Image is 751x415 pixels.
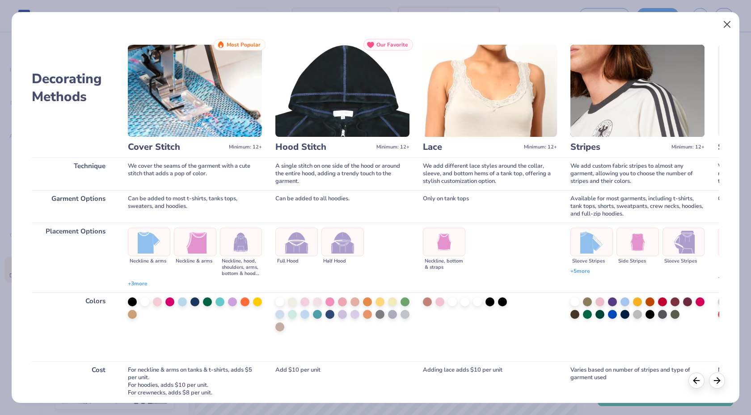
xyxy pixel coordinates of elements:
div: Can be added to most t-shirts, tanks tops, sweaters, and hoodies. [128,190,262,223]
span: + 1 more [718,274,738,281]
div: For neckline & arms on tanks & t-shirts, adds $5 per unit. For hoodies, adds $10 per unit. For cr... [128,361,262,402]
img: Neckline, hood, shoulders, arms, bottom & hoodie pocket [229,231,252,254]
div: Garment Options [32,190,114,223]
div: Full Hood [275,258,318,264]
span: + 3 more [128,280,148,288]
div: Technique [32,157,114,190]
div: Sleeve Stripes [570,258,613,264]
span: + 5 more [570,267,590,275]
div: We cover the seams of the garment with a cute stitch that adds a pop of color. [128,157,262,190]
span: Minimum: 12+ [376,144,409,150]
span: Minimum: 12+ [671,144,705,150]
h3: Cover Stitch [128,141,225,153]
img: Sleeve Stripes [672,231,695,254]
h3: Lace [423,141,520,153]
div: Cost [32,361,114,402]
h2: Decorating Methods [32,70,114,106]
img: Hood Stitch [275,45,409,137]
span: Most Popular [227,42,261,48]
img: Side Stripes [626,231,649,254]
img: Lace [423,45,557,137]
div: Side Stripes [616,258,659,264]
div: Add $10 per unit [275,361,409,402]
div: Adding lace adds $10 per unit [423,361,557,402]
div: Can be added to all hoodies. [275,190,409,223]
div: Neckline, bottom & straps [423,258,465,271]
span: Our Favorite [376,42,408,48]
div: Sleeve Stripes [662,258,705,264]
img: Stripes [570,45,705,137]
h3: Stripes [570,141,668,153]
div: Only on tank tops [423,190,557,223]
div: Placement Options [32,223,114,292]
span: Minimum: 12+ [524,144,557,150]
div: We add different lace styles around the collar, sleeve, and bottom hems of a tank top, offering a... [423,157,557,190]
div: Neckline & arms [174,258,216,277]
img: Sleeve Stripes [580,231,603,254]
img: Neckline & arms [138,231,160,254]
div: Available for most garments, including t-shirts, tank tops, shorts, sweatpants, crew necks, hoodi... [570,190,705,223]
img: Neckline, bottom & straps [433,231,456,254]
span: Minimum: 12+ [229,144,262,150]
img: Half Hood [331,231,354,254]
div: Colors [32,292,114,361]
button: Close [719,16,736,33]
img: Full Hood [285,231,308,254]
div: Varies based on number of stripes and type of garment used [570,361,705,402]
h3: Hood Stitch [275,141,373,153]
div: We add custom fabric stripes to almost any garment, allowing you to choose the number of stripes ... [570,157,705,190]
div: Neckline, hood, shoulders, arms, bottom & hoodie pocket [220,258,262,277]
img: Cover Stitch [128,45,262,137]
img: Neckline & arms [184,231,207,254]
div: Half Hood [321,258,364,264]
div: Neckline & arms [128,258,170,277]
div: A single stitch on one side of the hood or around the entire hood, adding a trendy touch to the g... [275,157,409,190]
